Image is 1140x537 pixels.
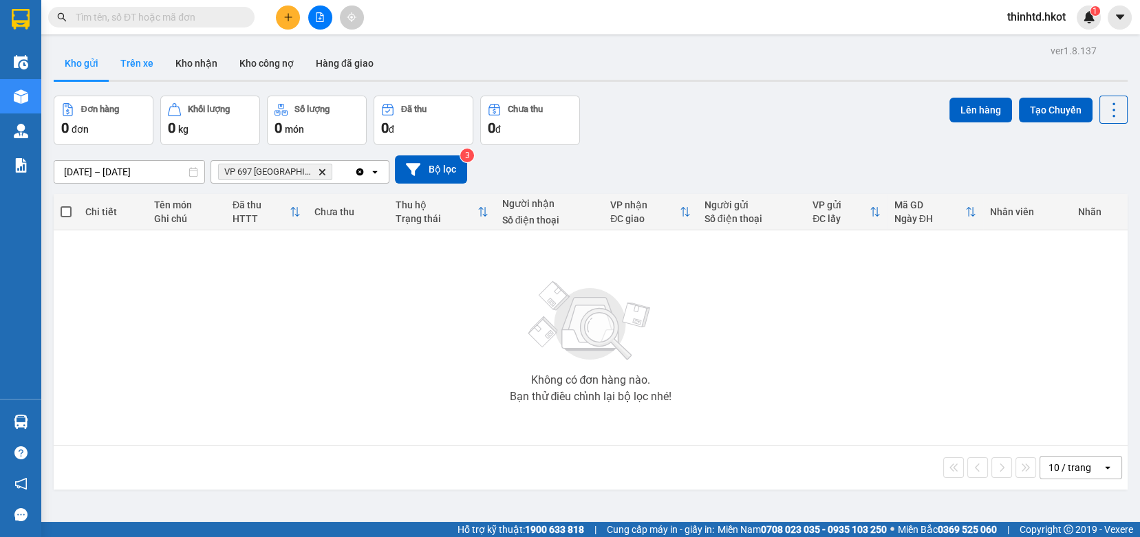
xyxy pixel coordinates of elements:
[395,155,467,184] button: Bộ lọc
[233,213,290,224] div: HTTT
[285,124,304,135] span: món
[530,375,650,386] div: Không có đơn hàng nào.
[389,194,495,230] th: Toggle SortBy
[594,522,596,537] span: |
[1102,462,1113,473] svg: open
[276,6,300,30] button: plus
[228,47,305,80] button: Kho công nợ
[938,524,997,535] strong: 0369 525 060
[898,522,997,537] span: Miền Bắc
[335,165,336,179] input: Selected VP 697 Điện Biên Phủ.
[81,105,119,114] div: Đơn hàng
[168,120,175,136] span: 0
[508,105,543,114] div: Chưa thu
[109,47,164,80] button: Trên xe
[890,527,894,532] span: ⚪️
[315,12,325,22] span: file-add
[813,213,869,224] div: ĐC lấy
[54,96,153,145] button: Đơn hàng0đơn
[154,213,219,224] div: Ghi chú
[154,199,219,210] div: Tên món
[54,161,204,183] input: Select a date range.
[314,206,382,217] div: Chưa thu
[347,12,356,22] span: aim
[894,213,966,224] div: Ngày ĐH
[1051,43,1097,58] div: ver 1.8.137
[305,47,385,80] button: Hàng đã giao
[1114,11,1126,23] span: caret-down
[381,120,389,136] span: 0
[318,168,326,176] svg: Delete
[267,96,367,145] button: Số lượng0món
[610,199,680,210] div: VP nhận
[396,199,477,210] div: Thu hộ
[12,9,30,30] img: logo-vxr
[521,273,659,369] img: svg+xml;base64,PHN2ZyBjbGFzcz0ibGlzdC1wbHVnX19zdmciIHhtbG5zPSJodHRwOi8vd3d3LnczLm9yZy8yMDAwL3N2Zy...
[1108,6,1132,30] button: caret-down
[14,415,28,429] img: warehouse-icon
[705,213,799,224] div: Số điện thoại
[718,522,887,537] span: Miền Nam
[72,124,89,135] span: đơn
[488,120,495,136] span: 0
[495,124,501,135] span: đ
[1093,6,1097,16] span: 1
[705,199,799,210] div: Người gửi
[894,199,966,210] div: Mã GD
[188,105,230,114] div: Khối lượng
[283,12,293,22] span: plus
[369,166,380,177] svg: open
[460,149,474,162] sup: 3
[294,105,330,114] div: Số lượng
[57,12,67,22] span: search
[1083,11,1095,23] img: icon-new-feature
[401,105,427,114] div: Đã thu
[85,206,140,217] div: Chi tiết
[502,215,597,226] div: Số điện thoại
[54,47,109,80] button: Kho gửi
[1007,522,1009,537] span: |
[340,6,364,30] button: aim
[761,524,887,535] strong: 0708 023 035 - 0935 103 250
[389,124,394,135] span: đ
[1078,206,1121,217] div: Nhãn
[1064,525,1073,534] span: copyright
[14,158,28,173] img: solution-icon
[480,96,580,145] button: Chưa thu0đ
[14,446,28,459] span: question-circle
[1048,461,1091,474] div: 10 / trang
[607,522,714,537] span: Cung cấp máy in - giấy in:
[458,522,584,537] span: Hỗ trợ kỹ thuật:
[14,477,28,490] span: notification
[14,508,28,521] span: message
[354,166,365,177] svg: Clear all
[226,194,308,230] th: Toggle SortBy
[949,98,1012,122] button: Lên hàng
[224,166,312,177] span: VP 697 Điện Biên Phủ
[990,206,1064,217] div: Nhân viên
[603,194,698,230] th: Toggle SortBy
[275,120,282,136] span: 0
[233,199,290,210] div: Đã thu
[308,6,332,30] button: file-add
[218,164,332,180] span: VP 697 Điện Biên Phủ, close by backspace
[76,10,238,25] input: Tìm tên, số ĐT hoặc mã đơn
[160,96,260,145] button: Khối lượng0kg
[374,96,473,145] button: Đã thu0đ
[178,124,189,135] span: kg
[61,120,69,136] span: 0
[164,47,228,80] button: Kho nhận
[396,213,477,224] div: Trạng thái
[14,55,28,69] img: warehouse-icon
[1019,98,1093,122] button: Tạo Chuyến
[14,124,28,138] img: warehouse-icon
[509,391,671,402] div: Bạn thử điều chỉnh lại bộ lọc nhé!
[813,199,869,210] div: VP gửi
[502,198,597,209] div: Người nhận
[888,194,984,230] th: Toggle SortBy
[1090,6,1100,16] sup: 1
[610,213,680,224] div: ĐC giao
[996,8,1077,25] span: thinhtd.hkot
[14,89,28,104] img: warehouse-icon
[525,524,584,535] strong: 1900 633 818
